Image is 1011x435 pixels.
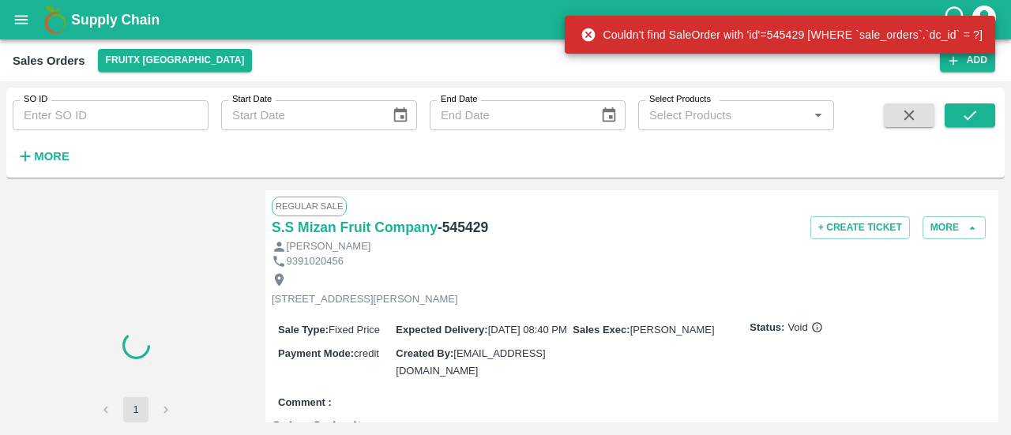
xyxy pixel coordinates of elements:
[810,216,910,239] button: + Create Ticket
[34,150,70,163] strong: More
[13,51,85,71] div: Sales Orders
[970,3,998,36] div: account of current user
[39,4,71,36] img: logo
[396,347,453,359] label: Created By :
[278,324,329,336] label: Sale Type :
[630,324,715,336] span: [PERSON_NAME]
[272,216,438,238] a: S.S Mizan Fruit Company
[13,143,73,170] button: More
[438,216,488,238] h6: - 545429
[594,100,624,130] button: Choose date
[354,347,379,359] span: credit
[71,9,942,31] a: Supply Chain
[396,347,545,377] span: [EMAIL_ADDRESS][DOMAIN_NAME]
[272,197,347,216] span: Regular Sale
[71,12,160,28] b: Supply Chain
[396,324,487,336] label: Expected Delivery :
[750,321,784,336] label: Status:
[787,321,822,336] span: Void
[923,216,986,239] button: More
[278,396,332,411] label: Comment :
[441,93,477,106] label: End Date
[385,100,415,130] button: Choose date
[430,100,588,130] input: End Date
[488,324,567,336] span: [DATE] 08:40 PM
[942,6,970,34] div: customer-support
[24,93,47,106] label: SO ID
[940,49,995,72] button: Add
[98,49,253,72] button: Select DC
[287,239,371,254] p: [PERSON_NAME]
[3,2,39,38] button: open drawer
[232,93,272,106] label: Start Date
[221,100,379,130] input: Start Date
[581,21,983,49] div: Couldn't find SaleOrder with 'id'=545429 [WHERE `sale_orders`.`dc_id` = ?]
[573,324,630,336] label: Sales Exec :
[643,105,803,126] input: Select Products
[278,347,354,359] label: Payment Mode :
[91,397,181,422] nav: pagination navigation
[13,100,209,130] input: Enter SO ID
[123,397,148,422] button: page 1
[808,105,829,126] button: Open
[649,93,711,106] label: Select Products
[329,324,380,336] span: Fixed Price
[287,254,344,269] p: 9391020456
[272,292,458,307] p: [STREET_ADDRESS][PERSON_NAME]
